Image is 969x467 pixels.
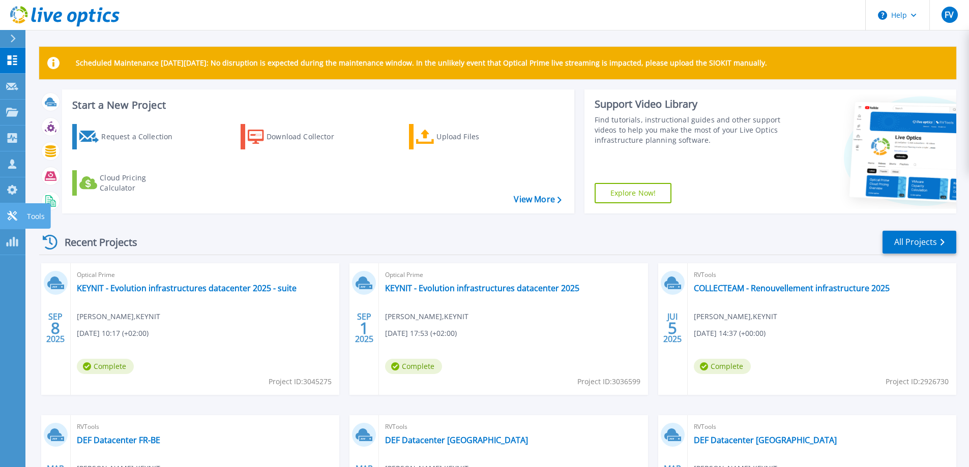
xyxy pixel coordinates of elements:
[436,127,518,147] div: Upload Files
[77,359,134,374] span: Complete
[77,328,149,339] span: [DATE] 10:17 (+02:00)
[360,324,369,332] span: 1
[694,435,837,445] a: DEF Datacenter [GEOGRAPHIC_DATA]
[39,230,151,255] div: Recent Projects
[27,203,45,230] p: Tools
[77,283,297,293] a: KEYNIT - Evolution infrastructures datacenter 2025 - suite
[409,124,522,149] a: Upload Files
[77,421,333,432] span: RVTools
[77,269,333,281] span: Optical Prime
[355,309,374,347] div: SEP 2025
[886,376,949,387] span: Project ID: 2926730
[241,124,354,149] a: Download Collector
[46,309,65,347] div: SEP 2025
[694,269,950,281] span: RVTools
[269,376,332,387] span: Project ID: 3045275
[883,231,956,254] a: All Projects
[694,328,766,339] span: [DATE] 14:37 (+00:00)
[72,124,186,149] a: Request a Collection
[385,435,528,445] a: DEF Datacenter [GEOGRAPHIC_DATA]
[77,435,160,445] a: DEF Datacenter FR-BE
[694,359,751,374] span: Complete
[51,324,60,332] span: 8
[694,311,777,322] span: [PERSON_NAME] , KEYNIT
[595,98,784,111] div: Support Video Library
[385,328,457,339] span: [DATE] 17:53 (+02:00)
[668,324,677,332] span: 5
[77,311,160,322] span: [PERSON_NAME] , KEYNIT
[385,311,468,322] span: [PERSON_NAME] , KEYNIT
[595,115,784,145] div: Find tutorials, instructional guides and other support videos to help you make the most of your L...
[76,59,767,67] p: Scheduled Maintenance [DATE][DATE]: No disruption is expected during the maintenance window. In t...
[385,421,641,432] span: RVTools
[385,359,442,374] span: Complete
[101,127,183,147] div: Request a Collection
[595,183,672,203] a: Explore Now!
[694,421,950,432] span: RVTools
[385,269,641,281] span: Optical Prime
[72,100,561,111] h3: Start a New Project
[267,127,348,147] div: Download Collector
[577,376,640,387] span: Project ID: 3036599
[514,195,561,204] a: View More
[694,283,890,293] a: COLLECTEAM - Renouvellement infrastructure 2025
[100,173,181,193] div: Cloud Pricing Calculator
[72,170,186,196] a: Cloud Pricing Calculator
[945,11,954,19] span: FV
[385,283,579,293] a: KEYNIT - Evolution infrastructures datacenter 2025
[663,309,682,347] div: JUI 2025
